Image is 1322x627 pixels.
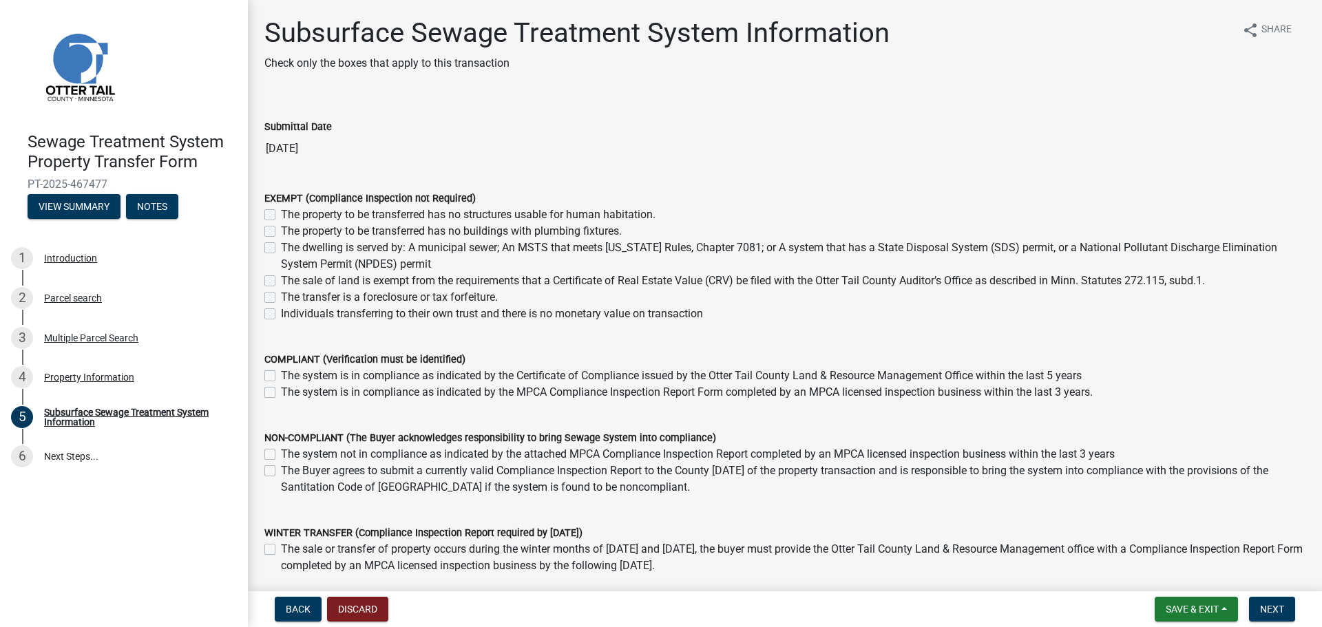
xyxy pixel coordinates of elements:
[281,541,1305,574] label: The sale or transfer of property occurs during the winter months of [DATE] and [DATE], the buyer ...
[1261,22,1292,39] span: Share
[126,194,178,219] button: Notes
[264,194,476,204] label: EXEMPT (Compliance Inspection not Required)
[281,384,1093,401] label: The system is in compliance as indicated by the MPCA Compliance Inspection Report Form completed ...
[281,446,1115,463] label: The system not in compliance as indicated by the attached MPCA Compliance Inspection Report compl...
[44,253,97,263] div: Introduction
[264,355,465,365] label: COMPLIANT (Verification must be identified)
[1166,604,1219,615] span: Save & Exit
[44,293,102,303] div: Parcel search
[11,366,33,388] div: 4
[28,178,220,191] span: PT-2025-467477
[327,597,388,621] button: Discard
[1155,597,1238,621] button: Save & Exit
[28,132,237,172] h4: Sewage Treatment System Property Transfer Form
[264,434,716,443] label: NON-COMPLIANT (The Buyer acknowledges responsibility to bring Sewage System into compliance)
[28,202,120,213] wm-modal-confirm: Summary
[281,240,1305,273] label: The dwelling is served by: A municipal sewer; An MSTS that meets [US_STATE] Rules, Chapter 7081; ...
[1242,22,1259,39] i: share
[44,333,138,343] div: Multiple Parcel Search
[264,17,890,50] h1: Subsurface Sewage Treatment System Information
[281,289,498,306] label: The transfer is a foreclosure or tax forfeiture.
[281,368,1082,384] label: The system is in compliance as indicated by the Certificate of Compliance issued by the Otter Tai...
[281,223,622,240] label: The property to be transferred has no buildings with plumbing fixtures.
[28,14,131,118] img: Otter Tail County, Minnesota
[11,445,33,467] div: 6
[281,306,703,322] label: Individuals transferring to their own trust and there is no monetary value on transaction
[281,206,655,223] label: The property to be transferred has no structures usable for human habitation.
[1231,17,1303,43] button: shareShare
[264,529,583,538] label: WINTER TRANSFER (Compliance Inspection Report required by [DATE])
[11,327,33,349] div: 3
[44,372,134,382] div: Property Information
[44,407,226,427] div: Subsurface Sewage Treatment System Information
[281,463,1305,496] label: The Buyer agrees to submit a currently valid Compliance Inspection Report to the County [DATE] of...
[286,604,311,615] span: Back
[264,123,332,132] label: Submittal Date
[1249,597,1295,621] button: Next
[275,597,322,621] button: Back
[28,194,120,219] button: View Summary
[1260,604,1284,615] span: Next
[11,247,33,269] div: 1
[281,273,1205,289] label: The sale of land is exempt from the requirements that a Certificate of Real Estate Value (CRV) be...
[264,55,890,72] p: Check only the boxes that apply to this transaction
[11,406,33,428] div: 5
[11,287,33,309] div: 2
[126,202,178,213] wm-modal-confirm: Notes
